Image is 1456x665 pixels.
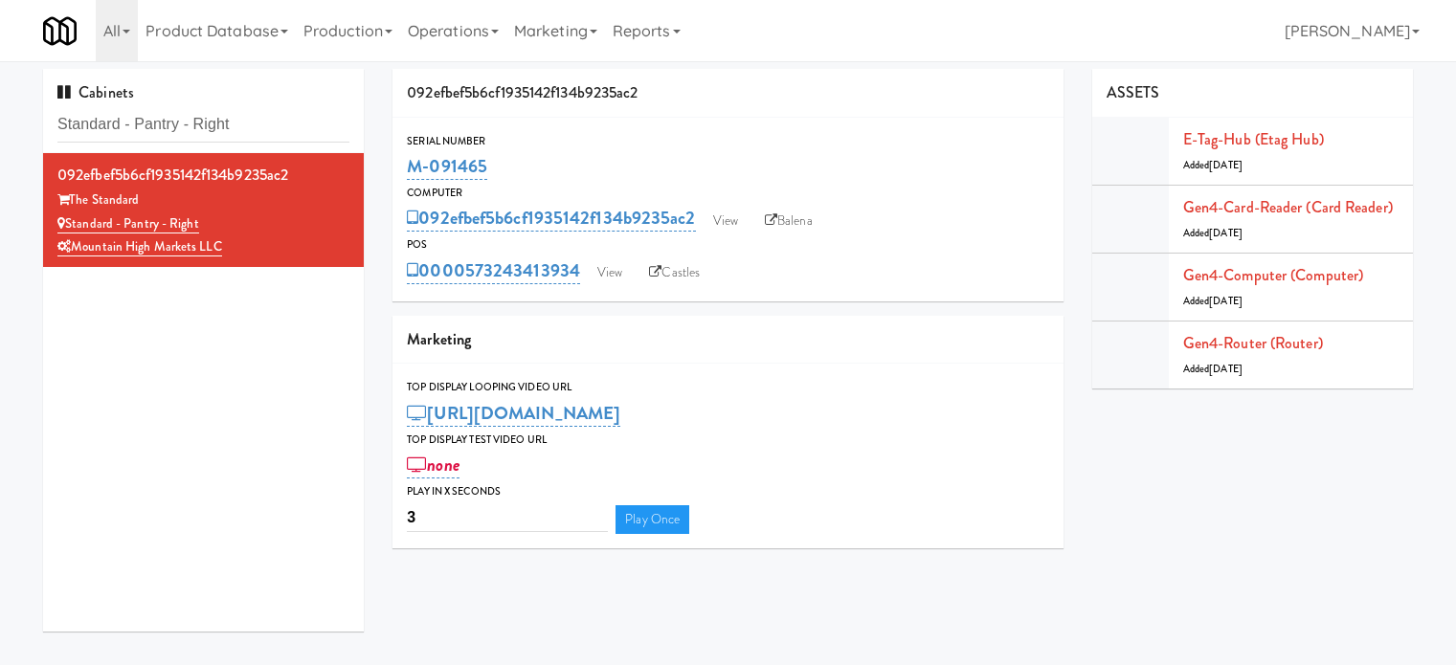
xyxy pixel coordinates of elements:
a: M-091465 [407,153,487,180]
a: Castles [639,258,709,287]
a: View [704,207,748,235]
span: Added [1183,362,1243,376]
div: Top Display Looping Video Url [407,378,1049,397]
input: Search cabinets [57,107,349,143]
a: Gen4-computer (Computer) [1183,264,1363,286]
a: Gen4-card-reader (Card Reader) [1183,196,1393,218]
a: Standard - Pantry - Right [57,214,199,233]
span: ASSETS [1107,81,1160,103]
a: 0000573243413934 [407,257,580,284]
span: [DATE] [1209,158,1243,172]
div: Top Display Test Video Url [407,431,1049,450]
div: Serial Number [407,132,1049,151]
a: Gen4-router (Router) [1183,332,1323,354]
div: 092efbef5b6cf1935142f134b9235ac2 [392,69,1064,118]
a: [URL][DOMAIN_NAME] [407,400,620,427]
a: Play Once [616,505,689,534]
span: Added [1183,226,1243,240]
img: Micromart [43,14,77,48]
div: Computer [407,184,1049,203]
div: 092efbef5b6cf1935142f134b9235ac2 [57,161,349,189]
a: View [588,258,632,287]
a: Balena [755,207,822,235]
span: [DATE] [1209,294,1243,308]
div: The Standard [57,188,349,212]
span: Added [1183,158,1243,172]
a: 092efbef5b6cf1935142f134b9235ac2 [407,205,695,232]
span: [DATE] [1209,226,1243,240]
a: none [407,452,459,478]
a: Mountain High Markets LLC [57,237,222,256]
span: Cabinets [57,81,134,103]
div: Play in X seconds [407,482,1049,501]
span: Added [1183,294,1243,308]
a: E-tag-hub (Etag Hub) [1183,128,1324,150]
li: 092efbef5b6cf1935142f134b9235ac2The Standard Standard - Pantry - RightMountain High Markets LLC [43,153,364,267]
div: POS [407,235,1049,255]
span: [DATE] [1209,362,1243,376]
span: Marketing [407,328,471,350]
